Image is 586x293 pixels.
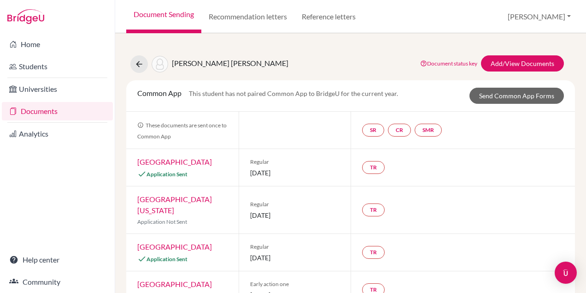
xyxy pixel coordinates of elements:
[137,122,227,140] span: These documents are sent once to Common App
[146,171,188,178] span: Application Sent
[250,253,340,263] span: [DATE]
[137,218,187,225] span: Application Not Sent
[415,124,442,137] a: SMR
[137,280,212,288] a: [GEOGRAPHIC_DATA]
[2,35,113,54] a: Home
[2,251,113,269] a: Help center
[250,210,340,220] span: [DATE]
[362,203,385,216] a: TR
[250,168,340,178] span: [DATE]
[555,262,577,284] div: Open Intercom Messenger
[362,161,385,174] a: TR
[137,195,212,215] a: [GEOGRAPHIC_DATA][US_STATE]
[137,242,212,251] a: [GEOGRAPHIC_DATA]
[420,60,477,67] a: Document status key
[362,246,385,259] a: TR
[146,256,188,263] span: Application Sent
[388,124,411,137] a: CR
[7,9,44,24] img: Bridge-U
[250,200,340,209] span: Regular
[362,124,384,137] a: SR
[504,8,575,25] button: [PERSON_NAME]
[137,157,212,166] a: [GEOGRAPHIC_DATA]
[481,55,564,72] a: Add/View Documents
[250,158,340,166] span: Regular
[2,273,113,291] a: Community
[250,243,340,251] span: Regular
[250,280,340,288] span: Early action one
[2,125,113,143] a: Analytics
[2,57,113,76] a: Students
[2,102,113,120] a: Documents
[137,89,182,97] span: Common App
[189,90,398,97] span: This student has not paired Common App to BridgeU for the current year.
[172,59,288,67] span: [PERSON_NAME] [PERSON_NAME]
[2,80,113,98] a: Universities
[469,88,564,104] a: Send Common App Forms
